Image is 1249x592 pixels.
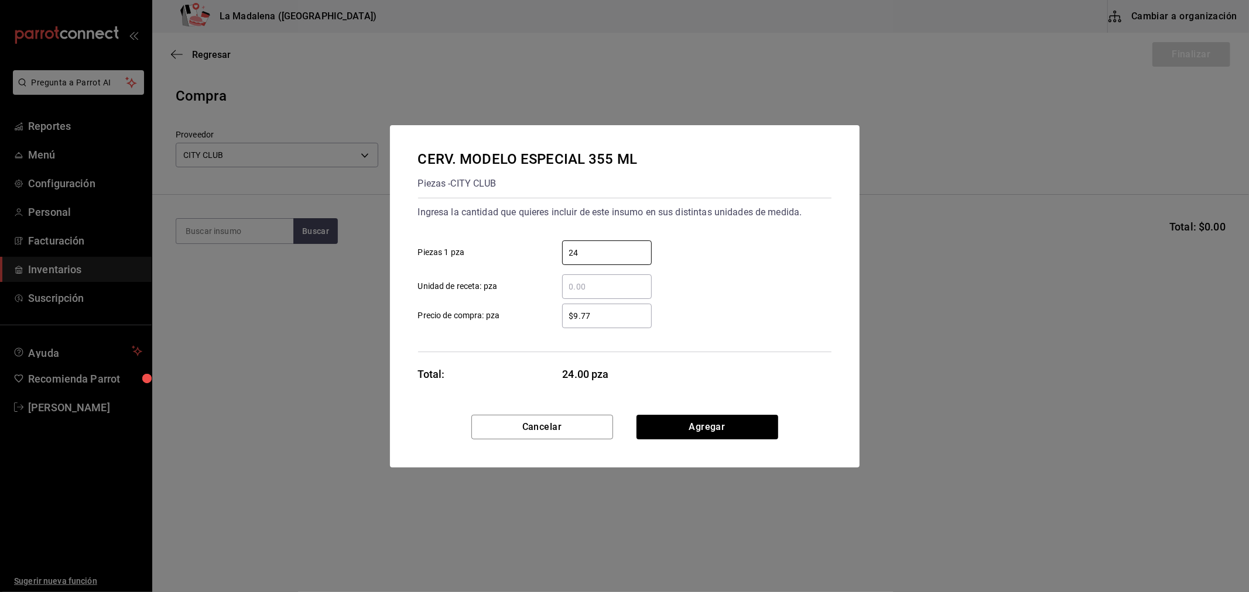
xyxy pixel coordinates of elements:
span: 24.00 pza [563,366,652,382]
span: Precio de compra: pza [418,309,500,322]
div: Piezas - CITY CLUB [418,174,638,193]
div: Ingresa la cantidad que quieres incluir de este insumo en sus distintas unidades de medida. [418,203,831,222]
input: Precio de compra: pza [562,309,652,323]
button: Cancelar [471,415,613,439]
span: Unidad de receta: pza [418,280,498,292]
div: Total: [418,366,445,382]
input: Piezas 1 pza [562,246,652,260]
div: CERV. MODELO ESPECIAL 355 ML [418,149,638,170]
button: Agregar [637,415,778,439]
span: Piezas 1 pza [418,246,465,259]
input: Unidad de receta: pza [562,280,652,294]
